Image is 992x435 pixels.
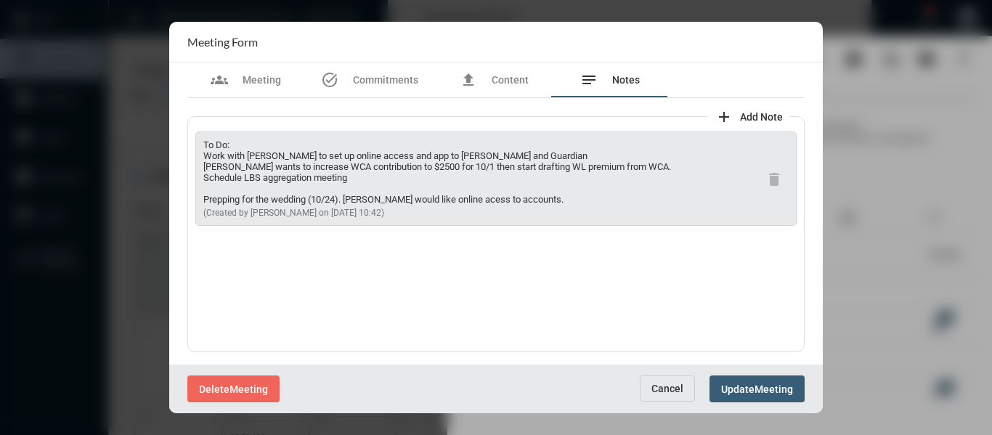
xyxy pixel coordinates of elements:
[721,383,755,395] span: Update
[353,74,418,86] span: Commitments
[199,383,229,395] span: Delete
[651,383,683,394] span: Cancel
[460,71,477,89] mat-icon: file_upload
[229,383,268,395] span: Meeting
[203,139,671,205] p: To Do: Work with [PERSON_NAME] to set up online access and app to [PERSON_NAME] and Guardian [PER...
[187,35,258,49] h2: Meeting Form
[708,102,790,131] button: add note
[760,164,789,193] button: delete note
[710,375,805,402] button: UpdateMeeting
[755,383,793,395] span: Meeting
[243,74,281,86] span: Meeting
[640,375,695,402] button: Cancel
[203,208,384,218] span: (Created by [PERSON_NAME] on [DATE] 10:42)
[740,111,783,123] span: Add Note
[492,74,529,86] span: Content
[321,71,338,89] mat-icon: task_alt
[580,71,598,89] mat-icon: notes
[187,375,280,402] button: DeleteMeeting
[765,171,783,188] mat-icon: delete
[612,74,640,86] span: Notes
[715,108,733,126] mat-icon: add
[211,71,228,89] mat-icon: groups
